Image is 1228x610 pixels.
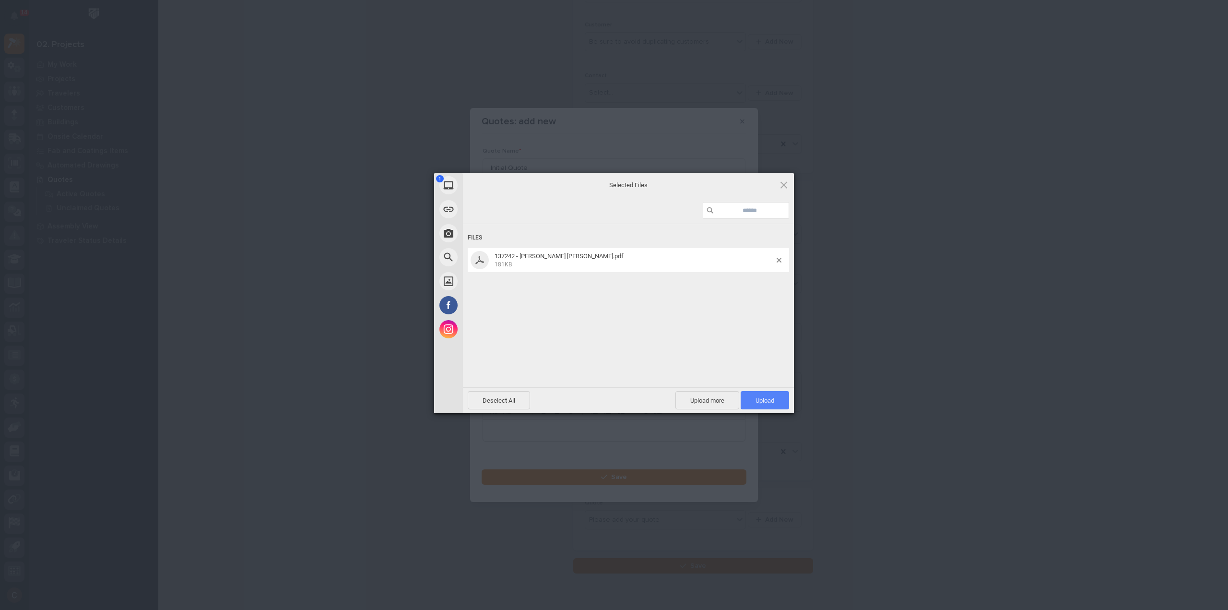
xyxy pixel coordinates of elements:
[434,293,549,317] div: Facebook
[675,391,739,409] span: Upload more
[434,269,549,293] div: Unsplash
[434,317,549,341] div: Instagram
[492,252,777,268] span: 137242 - Krieger Klatt.pdf
[434,221,549,245] div: Take Photo
[468,391,530,409] span: Deselect All
[468,229,789,247] div: Files
[741,391,789,409] span: Upload
[756,397,774,404] span: Upload
[434,197,549,221] div: Link (URL)
[495,261,512,268] span: 181KB
[532,180,724,189] span: Selected Files
[434,245,549,269] div: Web Search
[436,175,444,182] span: 1
[779,179,789,190] span: Click here or hit ESC to close picker
[434,173,549,197] div: My Device
[495,252,624,260] span: 137242 - [PERSON_NAME] [PERSON_NAME].pdf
